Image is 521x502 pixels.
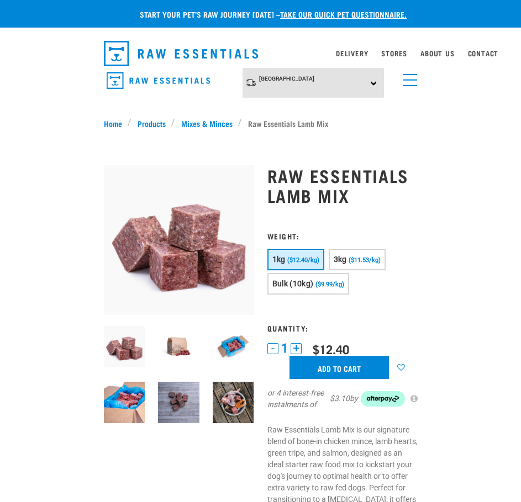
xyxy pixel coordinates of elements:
a: Contact [468,51,499,55]
span: 1 [281,343,288,354]
a: take our quick pet questionnaire. [280,12,407,16]
img: Raw Essentials Logo [104,41,259,66]
a: menu [398,67,418,87]
a: About Us [420,51,454,55]
h3: Quantity: [267,324,418,332]
img: Raw Essentials 2024 July2597 [104,382,145,423]
button: Bulk (10kg) ($9.99/kg) [267,273,349,295]
span: $3.10 [330,393,350,404]
span: ($9.99/kg) [315,281,344,288]
button: - [267,343,278,354]
img: Lamb Mix [158,382,199,423]
span: ($12.40/kg) [287,257,319,264]
img: Assortment of Raw Essentials Ingredients Including, Salmon Fillet, Cubed Beef And Tripe, Turkey W... [213,382,254,423]
span: ($11.53/kg) [349,257,381,264]
img: Raw Essentials Logo [107,72,210,89]
a: Products [131,118,171,129]
h3: Weight: [267,232,418,240]
a: Delivery [336,51,368,55]
nav: dropdown navigation [95,36,427,71]
a: Home [104,118,128,129]
a: Mixes & Minces [175,118,238,129]
span: [GEOGRAPHIC_DATA] [259,76,314,82]
button: + [291,343,302,354]
button: 1kg ($12.40/kg) [267,249,324,270]
img: ?1041 RE Lamb Mix 01 [104,326,145,367]
input: Add to cart [290,356,389,379]
span: Bulk (10kg) [272,279,314,288]
a: Stores [381,51,407,55]
img: ?1041 RE Lamb Mix 01 [104,165,254,315]
nav: breadcrumbs [104,118,418,129]
span: 1kg [272,255,286,264]
img: van-moving.png [245,78,256,87]
img: Afterpay [361,391,405,407]
button: 3kg ($11.53/kg) [329,249,386,270]
h1: Raw Essentials Lamb Mix [267,165,418,205]
span: 3kg [334,255,347,264]
div: $12.40 [313,342,349,356]
img: Raw Essentials Bulk 10kg Raw Dog Food Box Exterior Design [158,326,199,367]
div: or 4 interest-free instalments of by [267,387,418,410]
img: Raw Essentials Bulk 10kg Raw Dog Food Box [213,326,254,367]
